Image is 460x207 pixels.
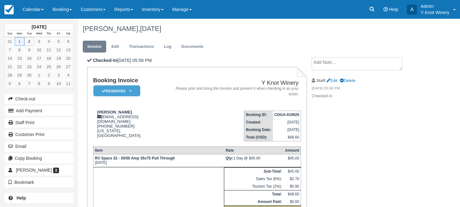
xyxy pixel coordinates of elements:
[24,54,34,63] a: 16
[15,30,24,37] th: Mon
[54,30,63,37] th: Fri
[224,175,284,183] td: Sales Tax (6%):
[5,30,15,37] th: Sun
[226,156,233,160] strong: Qty
[224,183,284,190] td: Tourism Tax (2%):
[83,41,106,53] a: Invoice
[93,154,224,167] td: [DATE]
[34,37,44,46] a: 3
[244,126,273,134] th: Booking Date:
[5,71,15,79] a: 28
[44,30,54,37] th: Thu
[224,190,284,198] th: Total:
[24,46,34,54] a: 9
[15,79,24,88] a: 6
[273,126,301,134] td: [DATE]
[17,195,26,200] b: Help
[312,86,417,93] em: [DATE] 05:56 PM
[5,63,15,71] a: 21
[63,30,73,37] th: Sat
[34,54,44,63] a: 17
[24,71,34,79] a: 30
[24,37,34,46] a: 2
[5,118,73,128] a: Staff Print
[5,129,73,139] a: Customer Print
[93,146,224,154] th: Item
[83,25,418,33] h1: [PERSON_NAME],
[340,78,355,83] a: Delete
[284,167,301,175] td: $45.00
[5,37,15,46] a: 31
[54,79,63,88] a: 10
[54,54,63,63] a: 19
[284,198,301,206] td: $0.00
[177,41,208,53] a: Documents
[44,63,54,71] a: 25
[15,54,24,63] a: 15
[312,93,417,99] p: Checked-In
[273,119,301,126] td: [DATE]
[5,153,73,163] button: Copy Booking
[244,119,273,126] th: Created:
[285,156,299,165] div: $45.00
[5,106,73,116] button: Add Payment
[383,7,388,12] i: Help
[24,30,34,37] th: Tue
[389,7,398,12] span: Help
[93,77,170,84] h1: Booking Invoice
[5,165,73,175] a: [PERSON_NAME] 3
[54,37,63,46] a: 5
[275,113,299,117] strong: CDGA-010925
[284,175,301,183] td: $2.70
[63,71,73,79] a: 4
[15,71,24,79] a: 29
[24,63,34,71] a: 23
[273,134,301,141] td: $48.60
[63,79,73,88] a: 11
[44,54,54,63] a: 18
[34,63,44,71] a: 24
[5,79,15,88] a: 5
[107,41,124,53] a: Edit
[54,71,63,79] a: 3
[15,46,24,54] a: 8
[87,57,307,64] p: [DATE] 05:56 PM
[44,46,54,54] a: 11
[44,37,54,46] a: 4
[421,9,449,16] p: Y Knot Winery
[284,146,301,154] th: Amount
[63,37,73,46] a: 6
[63,54,73,63] a: 20
[5,193,73,203] a: Help
[93,85,140,96] em: Reserved
[284,183,301,190] td: $0.90
[93,58,117,63] b: Checked-In
[407,5,417,15] div: A
[159,41,176,53] a: Log
[4,5,14,14] img: checkfront-main-nav-mini-logo.png
[93,110,170,138] div: [EMAIL_ADDRESS][DOMAIN_NAME] [PHONE_NUMBER] [US_STATE] [GEOGRAPHIC_DATA]
[172,86,299,97] address: Please print and bring this invoice and present it when checking in as your ticket.
[124,41,159,53] a: Transactions
[54,46,63,54] a: 12
[34,71,44,79] a: 1
[63,63,73,71] a: 27
[316,78,325,83] strong: Staff
[224,167,284,175] th: Sub-Total:
[32,24,46,29] strong: [DATE]
[5,141,73,151] button: Email
[421,3,449,9] p: Admin
[54,63,63,71] a: 26
[5,54,15,63] a: 14
[172,80,299,86] h2: Y Knot Winery
[244,111,273,119] th: Booking ID:
[5,177,73,187] button: Bookmark
[34,46,44,54] a: 10
[93,85,138,97] a: Reserved
[5,46,15,54] a: 7
[244,134,273,141] th: Total (USD):
[34,79,44,88] a: 8
[44,71,54,79] a: 2
[63,46,73,54] a: 13
[53,168,59,173] span: 3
